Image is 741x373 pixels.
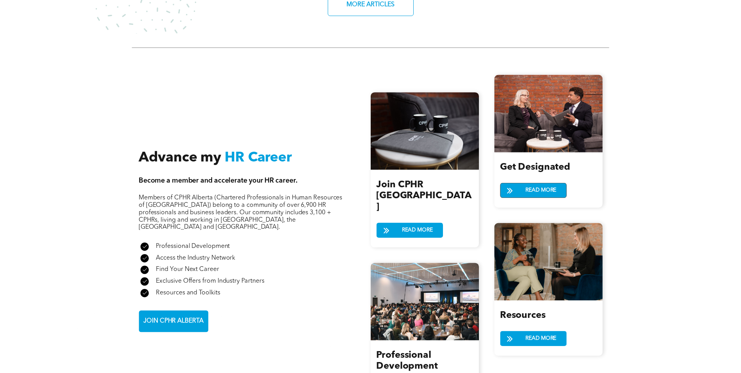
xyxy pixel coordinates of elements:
[376,180,471,212] span: Join CPHR [GEOGRAPHIC_DATA]
[523,183,559,197] span: READ MORE
[141,314,206,329] span: JOIN CPHR ALBERTA
[500,183,566,198] a: READ MORE
[156,255,235,261] span: Access the Industry Network
[156,289,220,296] span: Resources and Toolkits
[139,310,208,332] a: JOIN CPHR ALBERTA
[500,163,570,172] span: Get Designated
[225,151,292,165] span: HR Career
[139,151,221,165] span: Advance my
[376,222,443,238] a: READ MORE
[156,266,219,273] span: Find Your Next Career
[523,331,559,346] span: READ MORE
[139,177,298,184] span: Become a member and accelerate your HR career.
[399,223,436,237] span: READ MORE
[500,311,546,320] span: Resources
[156,243,230,249] span: Professional Development
[139,195,342,230] span: Members of CPHR Alberta (Chartered Professionals in Human Resources of [GEOGRAPHIC_DATA]) belong ...
[376,351,437,371] span: Professional Development
[500,331,566,346] a: READ MORE
[156,278,264,284] span: Exclusive Offers from Industry Partners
